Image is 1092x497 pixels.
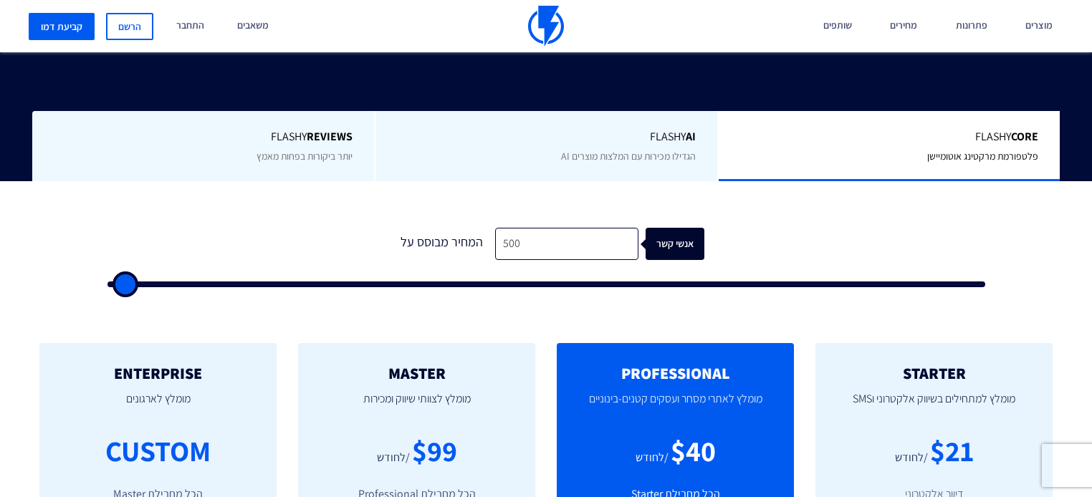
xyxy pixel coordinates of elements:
[927,150,1038,163] span: פלטפורמת מרקטינג אוטומיישן
[837,365,1031,382] h2: STARTER
[307,129,353,144] b: REVIEWS
[397,129,695,145] span: Flashy
[412,430,457,471] div: $99
[636,450,669,466] div: /לחודש
[29,13,95,40] a: קביעת דמו
[257,150,353,163] span: יותר ביקורות בפחות מאמץ
[740,129,1038,145] span: Flashy
[561,150,696,163] span: הגדילו מכירות עם המלצות מוצרים AI
[61,382,255,430] p: מומלץ לארגונים
[320,365,514,382] h2: MASTER
[671,430,716,471] div: $40
[388,228,495,260] div: המחיר מבוסס על
[1011,129,1038,144] b: Core
[578,365,772,382] h2: PROFESSIONAL
[320,382,514,430] p: מומלץ לצוותי שיווק ומכירות
[578,382,772,430] p: מומלץ לאתרי מסחר ועסקים קטנים-בינוניים
[54,129,353,145] span: Flashy
[686,129,696,144] b: AI
[895,450,928,466] div: /לחודש
[377,450,410,466] div: /לחודש
[105,430,211,471] div: CUSTOM
[106,13,153,40] a: הרשם
[661,228,720,260] div: אנשי קשר
[61,365,255,382] h2: ENTERPRISE
[930,430,974,471] div: $21
[837,382,1031,430] p: מומלץ למתחילים בשיווק אלקטרוני וSMS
